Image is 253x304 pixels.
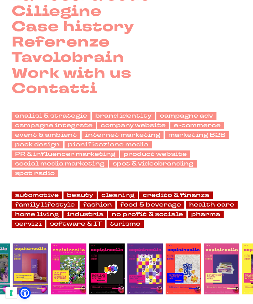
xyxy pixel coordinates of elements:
img: copertina numero 35 [51,243,86,294]
a: industria [64,211,107,219]
a: health care [186,201,238,209]
a: pharma [188,211,224,219]
a: campagne integrate [12,122,96,130]
a: spot radio [12,170,58,177]
a: Work with us [12,66,131,81]
a: PR & influencer marketing [12,150,119,158]
a: social media marketing [12,160,108,168]
img: copertina numero 31 [204,243,239,294]
a: automotive [12,191,62,199]
img: copertina numero 33 [127,243,163,294]
a: credito & finanza [139,191,213,199]
a: servizi [12,220,45,228]
a: pack design [12,141,63,149]
a: Tavolobrain [12,50,124,65]
a: turismo [107,220,144,228]
a: cleaning [98,191,138,199]
a: no profit & sociale [108,211,186,219]
a: family lifestyle [12,201,78,209]
img: copertina numero 32 [166,243,201,294]
a: Contatti [12,81,97,96]
a: e-commerce [170,122,224,130]
a: Case history [12,19,134,35]
a: beauty [64,191,97,199]
a: spot & videobranding [109,160,197,168]
a: campagne adv [156,112,216,120]
a: company website [97,122,169,130]
a: home living [12,211,62,219]
button: Le tue preferenze relative al consenso per le tecnologie di tracciamento [5,287,17,299]
a: internet marketing [82,131,164,139]
a: event & ambient [12,131,80,139]
a: Referenze [12,35,110,50]
a: fashion [80,201,115,209]
a: brand identity [92,112,155,120]
a: Open Accessibility Menu [20,289,29,297]
a: marketing B2B [165,131,229,139]
img: copertina numero 36 [13,243,48,294]
a: pianificazione media [65,141,152,149]
a: Ciliegine [12,4,102,19]
a: software & IT [46,220,105,228]
a: product website [120,150,190,158]
img: copertina numero 34 [89,243,125,294]
a: analisi & strategie [12,112,90,120]
a: food & beverage [117,201,184,209]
